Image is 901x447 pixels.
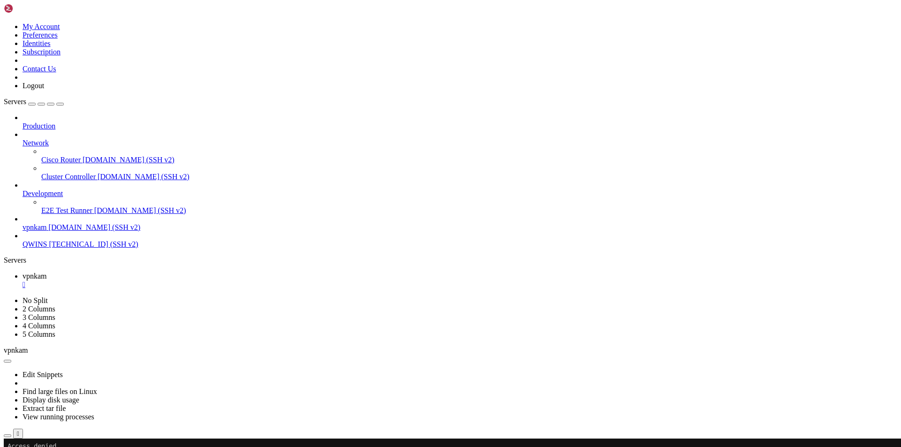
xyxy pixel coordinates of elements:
a: 2 Columns [23,305,55,313]
a: Development [23,189,897,198]
a: 3 Columns [23,313,55,321]
li: Development [23,181,897,215]
a:  [23,280,897,289]
span: Servers [4,98,26,106]
a: E2E Test Runner [DOMAIN_NAME] (SSH v2) [41,206,897,215]
a: Cluster Controller [DOMAIN_NAME] (SSH v2) [41,173,897,181]
li: Production [23,114,897,130]
a: Network [23,139,897,147]
span: [TECHNICAL_ID] (SSH v2) [49,240,138,248]
a: vpnkam [23,272,897,289]
a: Subscription [23,48,61,56]
a: View running processes [23,413,94,421]
x-row: Access denied [4,4,779,12]
img: Shellngn [4,4,58,13]
span: [DOMAIN_NAME] (SSH v2) [83,156,175,164]
x-row: [EMAIL_ADDRESS][DOMAIN_NAME]'s password: [4,12,779,20]
a: 4 Columns [23,322,55,330]
a: Servers [4,98,64,106]
span: E2E Test Runner [41,206,92,214]
div: Servers [4,256,897,265]
span: Production [23,122,55,130]
a: My Account [23,23,60,30]
a: No Split [23,296,48,304]
li: Cluster Controller [DOMAIN_NAME] (SSH v2) [41,164,897,181]
a: Logout [23,82,44,90]
a: 5 Columns [23,330,55,338]
a: Edit Snippets [23,371,63,379]
a: Production [23,122,897,130]
a: vpnkam [DOMAIN_NAME] (SSH v2) [23,223,897,232]
span: Development [23,189,63,197]
span: vpnkam [4,346,28,354]
a: Find large files on Linux [23,387,97,395]
span: Cisco Router [41,156,81,164]
a: Preferences [23,31,58,39]
a: Display disk usage [23,396,79,404]
span: [DOMAIN_NAME] (SSH v2) [49,223,141,231]
li: E2E Test Runner [DOMAIN_NAME] (SSH v2) [41,198,897,215]
li: Cisco Router [DOMAIN_NAME] (SSH v2) [41,147,897,164]
a: Contact Us [23,65,56,73]
span: QWINS [23,240,47,248]
span: vpnkam [23,223,47,231]
a: Extract tar file [23,404,66,412]
li: Network [23,130,897,181]
button:  [13,429,23,439]
a: Identities [23,39,51,47]
a: QWINS [TECHNICAL_ID] (SSH v2) [23,240,897,249]
span: [DOMAIN_NAME] (SSH v2) [98,173,190,181]
li: vpnkam [DOMAIN_NAME] (SSH v2) [23,215,897,232]
div:  [17,430,19,437]
span: Cluster Controller [41,173,96,181]
span: Network [23,139,49,147]
li: QWINS [TECHNICAL_ID] (SSH v2) [23,232,897,249]
span: vpnkam [23,272,47,280]
span: [DOMAIN_NAME] (SSH v2) [94,206,186,214]
a: Cisco Router [DOMAIN_NAME] (SSH v2) [41,156,897,164]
